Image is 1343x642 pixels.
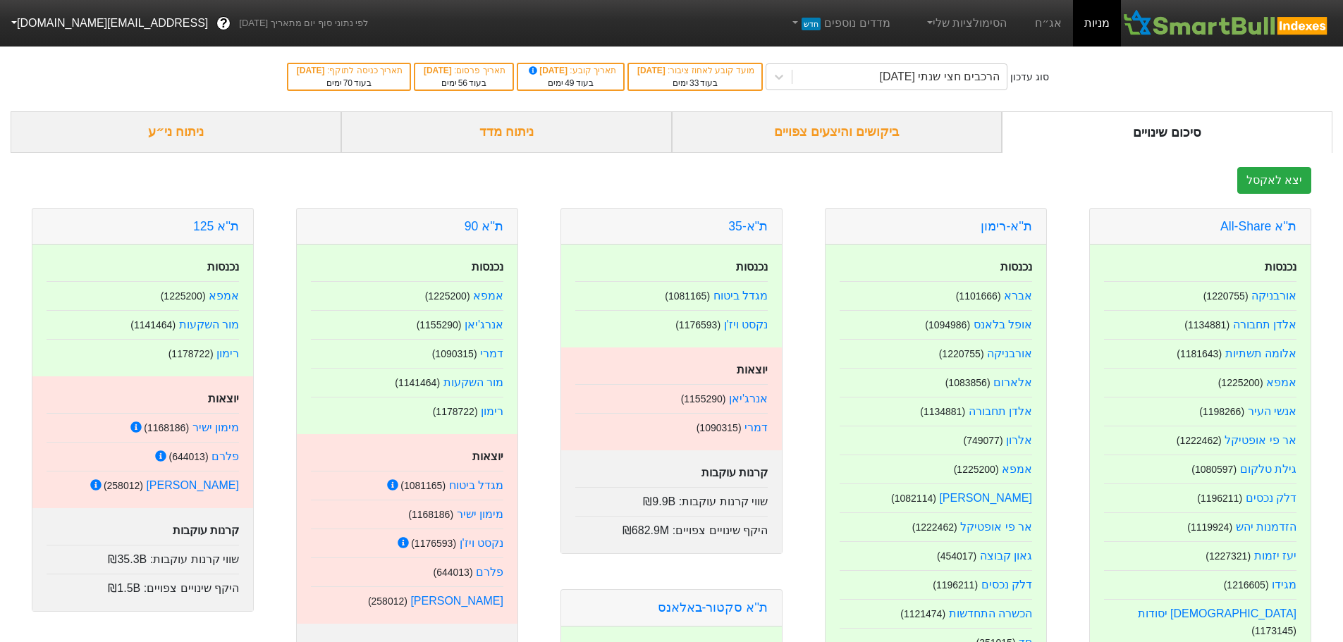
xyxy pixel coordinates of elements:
small: ( 1141464 ) [130,319,176,331]
a: [PERSON_NAME] [146,479,239,491]
small: ( 1220755 ) [939,348,984,359]
div: תאריך פרסום : [422,64,505,77]
a: אמפא [209,290,239,302]
small: ( 644013 ) [433,567,472,578]
small: ( 1225200 ) [954,464,999,475]
a: אמפא [1266,376,1296,388]
a: אנשי העיר [1248,405,1296,417]
small: ( 1121474 ) [900,608,945,619]
div: תאריך כניסה לתוקף : [295,64,403,77]
div: ביקושים והיצעים צפויים [672,111,1002,153]
span: [DATE] [424,66,454,75]
strong: נכנסות [207,261,239,273]
a: הכשרה התחדשות [949,607,1032,619]
a: מימון ישיר [192,421,239,433]
small: ( 749077 ) [963,435,1002,446]
a: אלדן תחבורה [969,405,1032,417]
small: ( 1168186 ) [408,509,453,520]
small: ( 1216605 ) [1224,579,1269,591]
a: מגדל ביטוח [449,479,503,491]
a: [PERSON_NAME] [939,492,1032,504]
small: ( 1220755 ) [1203,290,1249,302]
span: לפי נתוני סוף יום מתאריך [DATE] [239,16,368,30]
small: ( 1227321 ) [1206,550,1251,562]
small: ( 1141464 ) [395,377,440,388]
span: [DATE] [637,66,668,75]
span: 56 [458,78,467,88]
a: דמרי [480,347,503,359]
a: מימון ישיר [457,508,503,520]
a: מור השקעות [179,319,239,331]
a: אלדן תחבורה [1233,319,1296,331]
small: ( 1134881 ) [1184,319,1229,331]
small: ( 1082114 ) [891,493,936,504]
small: ( 1196211 ) [933,579,978,591]
span: חדש [802,18,821,30]
div: בעוד ימים [636,77,754,89]
small: ( 1090315 ) [697,422,742,433]
div: מועד קובע לאחוז ציבור : [636,64,754,77]
strong: קרנות עוקבות [701,467,768,479]
a: אמפא [1002,463,1032,475]
a: ת''א-רימון [981,219,1032,233]
span: 49 [565,78,574,88]
div: תאריך קובע : [525,64,616,77]
div: שווי קרנות עוקבות : [47,545,239,568]
strong: נכנסות [736,261,768,273]
a: גאון קבוצה [980,550,1032,562]
a: מגידו [1272,579,1296,591]
small: ( 454017 ) [937,550,976,562]
small: ( 1225200 ) [425,290,470,302]
span: 33 [689,78,699,88]
div: שווי קרנות עוקבות : [575,487,768,510]
a: אר פי אופטיקל [960,521,1032,533]
a: אמפא [473,290,503,302]
a: הזדמנות יהש [1236,521,1296,533]
a: ת''א 90 [465,219,503,233]
a: מדדים נוספיםחדש [784,9,896,37]
a: גילת טלקום [1240,463,1296,475]
div: בעוד ימים [525,77,616,89]
div: היקף שינויים צפויים : [575,516,768,539]
a: אלרון [1006,434,1032,446]
a: נקסט ויז'ן [724,319,768,331]
small: ( 1155290 ) [417,319,462,331]
small: ( 1222462 ) [912,521,957,533]
div: ניתוח מדד [341,111,672,153]
a: פלרם [476,566,503,578]
small: ( 1176593 ) [675,319,720,331]
small: ( 1173145 ) [1251,625,1296,636]
a: אנרג'יאן [465,319,503,331]
a: רימון [481,405,503,417]
strong: נכנסות [472,261,503,273]
a: מגדל ביטוח [713,290,768,302]
div: היקף שינויים צפויים : [47,574,239,597]
span: ₪1.5B [108,582,140,594]
span: ₪9.9B [643,495,675,507]
div: ניתוח ני״ע [11,111,341,153]
strong: נכנסות [1000,261,1032,273]
small: ( 1178722 ) [168,348,214,359]
a: מור השקעות [443,376,503,388]
span: ₪682.9M [623,524,669,536]
a: אנרג'יאן [729,393,768,405]
span: [DATE] [297,66,327,75]
small: ( 1178722 ) [433,406,478,417]
a: יעז יזמות [1254,550,1296,562]
div: סוג עדכון [1010,70,1049,85]
strong: יוצאות [208,393,239,405]
a: אלארום [993,376,1032,388]
a: דמרי [744,421,768,433]
div: הרכבים חצי שנתי [DATE] [880,68,1000,85]
a: אופל בלאנס [974,319,1032,331]
small: ( 1083856 ) [945,377,991,388]
small: ( 1225200 ) [161,290,206,302]
small: ( 1101666 ) [956,290,1001,302]
small: ( 1198266 ) [1199,406,1244,417]
a: הסימולציות שלי [919,9,1013,37]
strong: קרנות עוקבות [173,524,239,536]
small: ( 258012 ) [368,595,407,607]
div: בעוד ימים [295,77,403,89]
a: [PERSON_NAME] [410,595,503,607]
a: דלק נכסים [1246,492,1296,504]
